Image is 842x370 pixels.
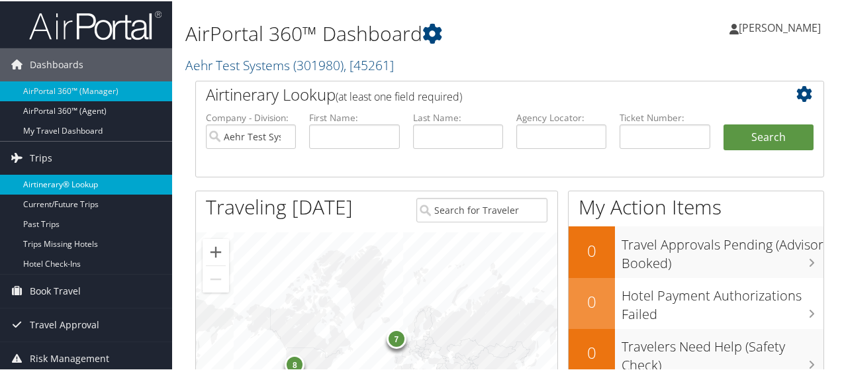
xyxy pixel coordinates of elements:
span: , [ 45261 ] [344,55,394,73]
label: First Name: [309,110,399,123]
span: Travel Approval [30,307,99,340]
h2: 0 [569,238,615,261]
span: Dashboards [30,47,83,80]
a: Aehr Test Systems [185,55,394,73]
h1: Traveling [DATE] [206,192,353,220]
label: Last Name: [413,110,503,123]
h2: 0 [569,340,615,363]
label: Company - Division: [206,110,296,123]
a: 0Hotel Payment Authorizations Failed [569,277,823,328]
img: airportal-logo.png [29,9,162,40]
label: Agency Locator: [516,110,606,123]
h1: AirPortal 360™ Dashboard [185,19,618,46]
input: Search for Traveler [416,197,547,221]
button: Zoom out [203,265,229,291]
span: ( 301980 ) [293,55,344,73]
h1: My Action Items [569,192,823,220]
label: Ticket Number: [620,110,710,123]
a: 0Travel Approvals Pending (Advisor Booked) [569,225,823,276]
button: Search [724,123,814,150]
h3: Hotel Payment Authorizations Failed [622,279,823,322]
h2: 0 [569,289,615,312]
span: (at least one field required) [336,88,462,103]
h2: Airtinerary Lookup [206,82,761,105]
span: Book Travel [30,273,81,306]
button: Zoom in [203,238,229,264]
span: Trips [30,140,52,173]
h3: Travel Approvals Pending (Advisor Booked) [622,228,823,271]
div: 7 [387,328,406,347]
a: [PERSON_NAME] [729,7,834,46]
span: [PERSON_NAME] [739,19,821,34]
